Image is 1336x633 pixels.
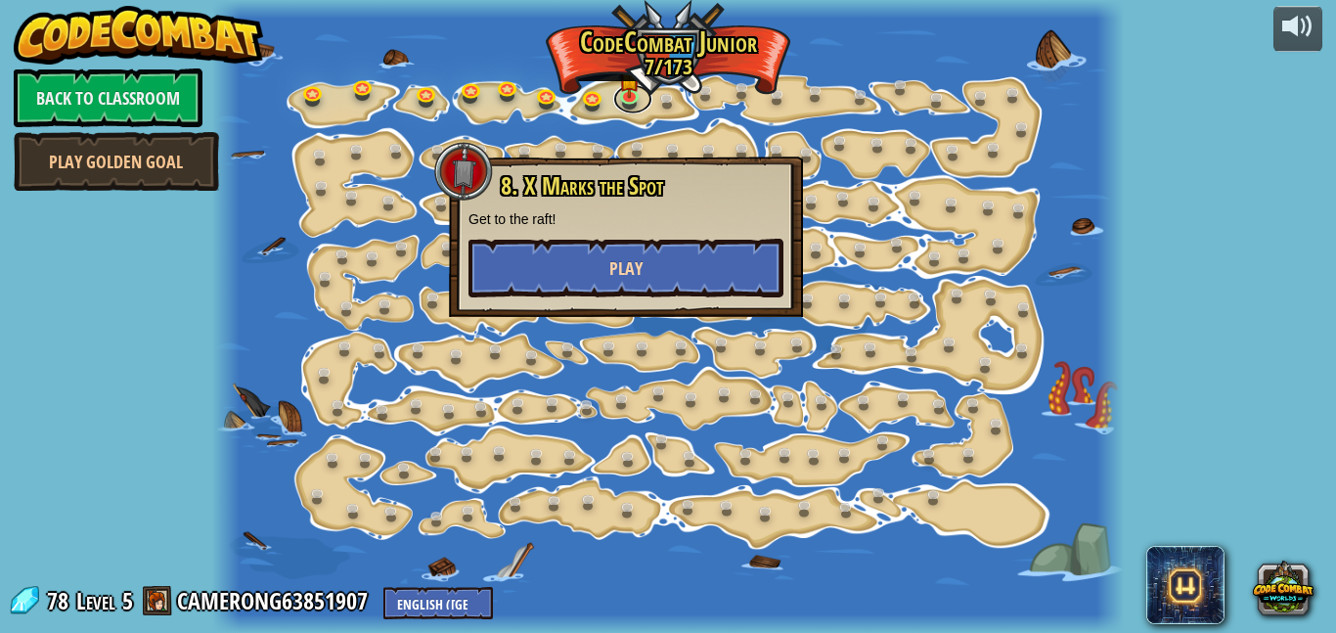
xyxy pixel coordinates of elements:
[14,132,219,191] a: Play Golden Goal
[14,68,202,127] a: Back to Classroom
[177,585,374,616] a: CAMERONG63851907
[76,585,115,617] span: Level
[468,209,783,229] p: Get to the raft!
[47,585,74,616] span: 78
[14,6,264,65] img: CodeCombat - Learn how to code by playing a game
[1273,6,1322,52] button: Adjust volume
[619,62,640,98] img: level-banner-started.png
[122,585,133,616] span: 5
[501,169,663,203] span: 8. X Marks the Spot
[609,256,643,281] span: Play
[468,239,783,297] button: Play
